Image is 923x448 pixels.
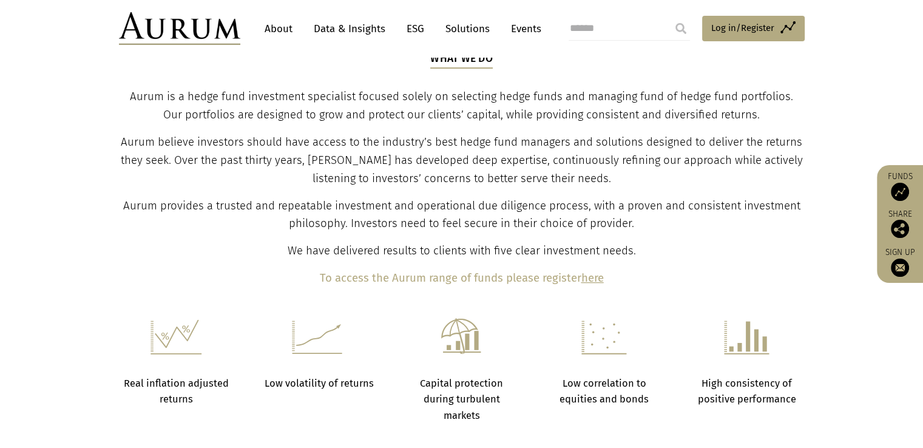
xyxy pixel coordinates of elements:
[891,183,909,201] img: Access Funds
[883,210,917,238] div: Share
[430,51,493,68] h5: What we do
[308,18,391,40] a: Data & Insights
[711,21,774,35] span: Log in/Register
[439,18,496,40] a: Solutions
[119,12,240,45] img: Aurum
[581,271,604,285] a: here
[669,16,693,41] input: Submit
[320,271,581,285] b: To access the Aurum range of funds please register
[883,171,917,201] a: Funds
[401,18,430,40] a: ESG
[698,378,796,405] strong: High consistency of positive performance
[891,220,909,238] img: Share this post
[288,244,636,257] span: We have delivered results to clients with five clear investment needs.
[883,247,917,277] a: Sign up
[259,18,299,40] a: About
[123,199,800,231] span: Aurum provides a trusted and repeatable investment and operational due diligence process, with a ...
[130,90,793,121] span: Aurum is a hedge fund investment specialist focused solely on selecting hedge funds and managing ...
[264,378,373,389] strong: Low volatility of returns
[702,16,805,41] a: Log in/Register
[124,378,229,405] strong: Real inflation adjusted returns
[121,135,803,185] span: Aurum believe investors should have access to the industry’s best hedge fund managers and solutio...
[420,378,503,421] strong: Capital protection during turbulent markets
[505,18,541,40] a: Events
[891,259,909,277] img: Sign up to our newsletter
[560,378,649,405] strong: Low correlation to equities and bonds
